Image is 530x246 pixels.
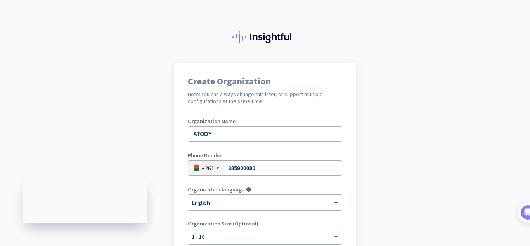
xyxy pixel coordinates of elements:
[232,31,298,43] img: Insightful
[188,153,342,158] label: Phone Number
[188,119,342,124] label: Organization Name
[188,160,342,176] input: 20 21 234 56
[188,187,244,192] label: Organization language
[188,91,342,105] h2: Note: You can always change this later, or support multiple configurations at the same time
[188,77,342,86] h1: Create Organization
[188,126,342,142] input: What is the name of your organization?
[246,187,251,192] i: help
[188,221,342,226] label: Organization Size (Optional)
[201,164,214,172] div: +261
[23,178,147,223] iframe: Insightful Status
